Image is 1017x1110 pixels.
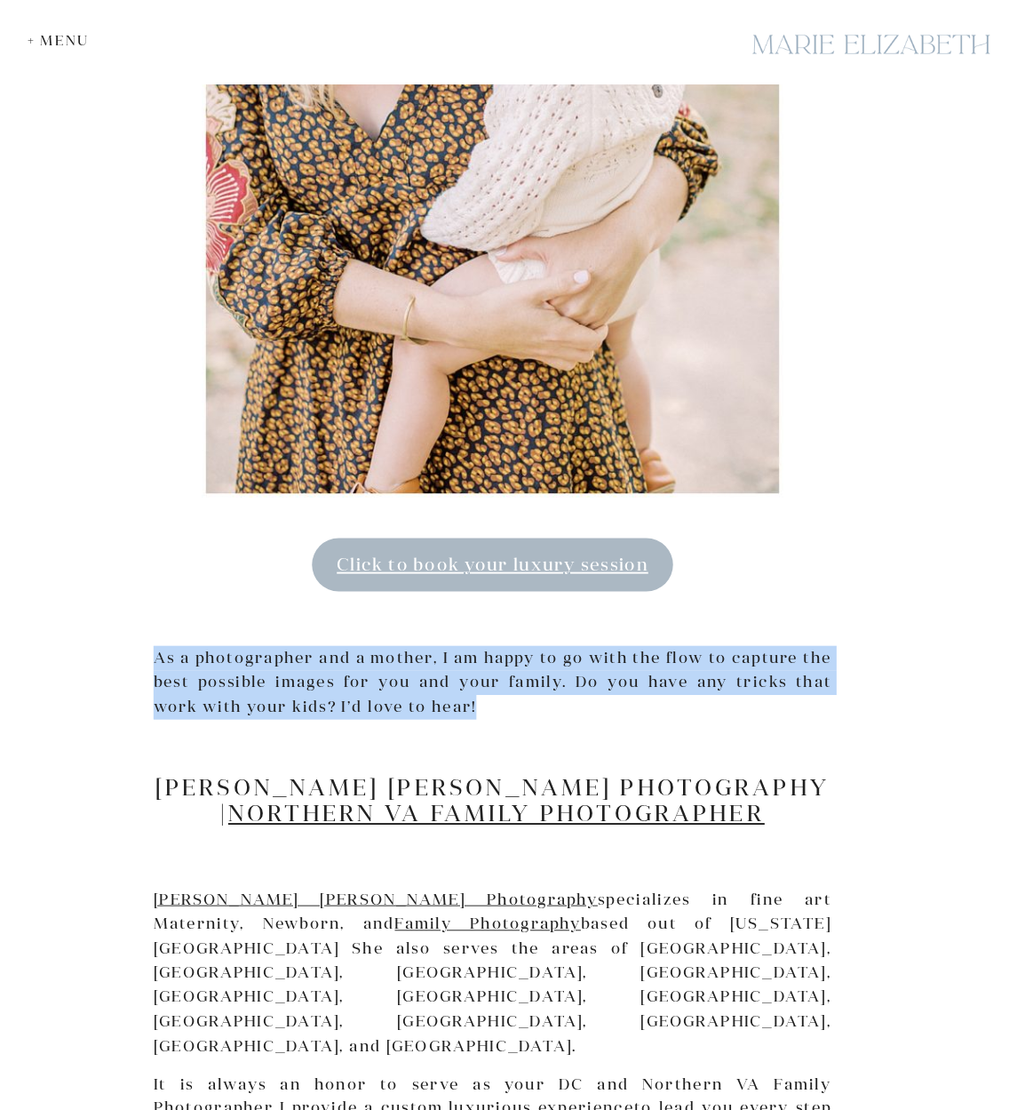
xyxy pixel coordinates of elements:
[228,799,765,827] a: Northern VA Family Photographer
[154,646,831,719] p: As a photographer and a mother, I am happy to go with the flow to capture the best possible image...
[154,890,598,909] a: [PERSON_NAME] [PERSON_NAME] Photography
[154,773,831,827] h2: [PERSON_NAME] [PERSON_NAME] Photography |
[337,554,648,575] span: Click to book your luxury session
[154,888,831,1058] p: specializes in fine art Maternity, Newborn, and based out of [US_STATE][GEOGRAPHIC_DATA] She also...
[394,914,580,933] a: Family Photography
[28,32,98,48] div: + Menu
[313,538,673,591] a: Click to book your luxury session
